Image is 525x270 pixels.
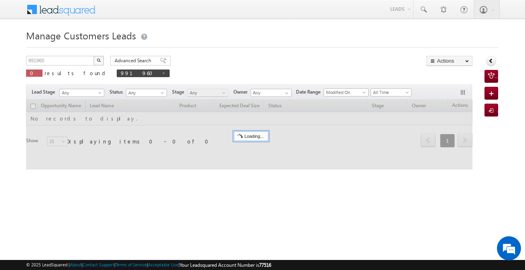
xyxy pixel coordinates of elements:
a: Show All Items [281,89,291,97]
span: Your Leadsquared Account Number is [180,262,271,268]
a: Terms of Service [116,262,147,267]
img: Search [97,58,101,62]
span: Owner [233,88,251,96]
a: About [70,262,81,267]
span: 0 [30,70,39,76]
a: All Time [371,88,411,96]
span: Advanced Search [115,57,154,64]
span: Date Range [296,88,324,96]
span: © 2025 LeadSquared | | | | | [26,261,271,269]
span: Manage Customers Leads [26,29,136,42]
a: Any [59,89,104,97]
span: Modified On [324,89,366,96]
span: 77516 [259,262,271,268]
span: Any [188,89,226,96]
span: Status [109,88,126,96]
span: Any [60,89,101,96]
button: Actions [426,56,472,66]
span: Lead Stage [32,88,58,96]
a: Any [187,89,228,97]
div: Loading... [234,131,268,141]
span: Stage [172,88,187,96]
a: Contact Support [83,262,114,267]
span: results found [45,70,108,76]
a: Acceptable Use [148,262,178,267]
span: All Time [371,89,409,96]
input: Type to Search [251,89,292,97]
a: Any [126,89,167,97]
a: Modified On [324,88,369,96]
span: 991960 [121,70,158,76]
span: Any [126,89,164,96]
